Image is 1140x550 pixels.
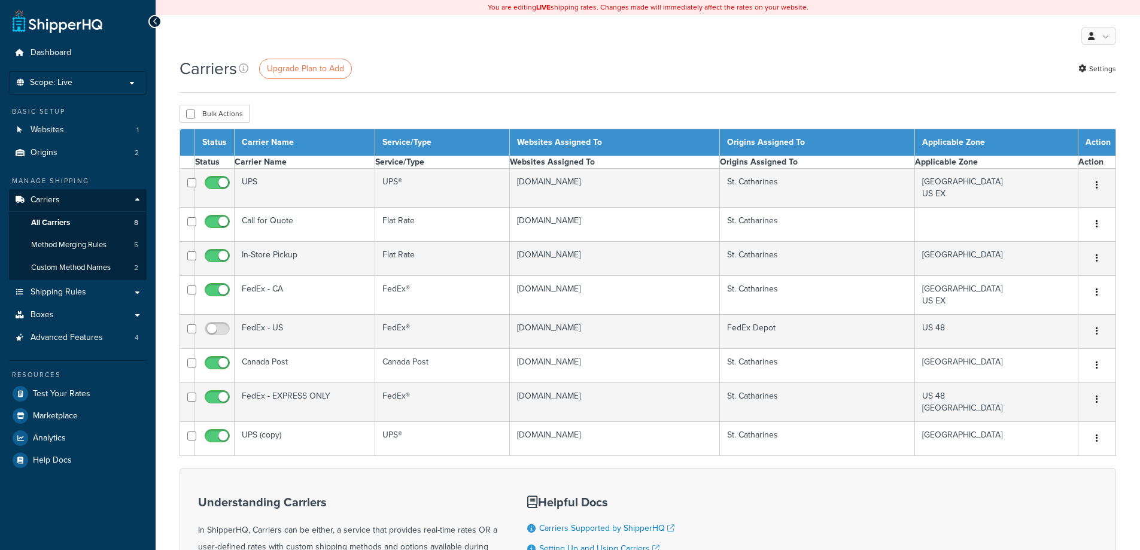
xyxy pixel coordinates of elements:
a: Analytics [9,427,147,449]
td: FedEx - CA [235,276,375,315]
span: Advanced Features [31,333,103,343]
span: Custom Method Names [31,263,111,273]
span: 2 [134,263,138,273]
th: Status [195,156,235,169]
td: FedEx® [375,315,510,349]
td: St. Catharines [720,208,915,242]
span: Marketplace [33,411,78,421]
td: [GEOGRAPHIC_DATA] [914,242,1078,276]
a: ShipperHQ Home [13,9,102,33]
td: [DOMAIN_NAME] [510,276,720,315]
a: Websites 1 [9,119,147,141]
a: Help Docs [9,449,147,471]
li: Origins [9,142,147,164]
th: Websites Assigned To [510,129,720,156]
th: Applicable Zone [914,129,1078,156]
span: Websites [31,125,64,135]
div: Manage Shipping [9,176,147,186]
td: UPS [235,169,375,208]
a: Custom Method Names 2 [9,257,147,279]
h3: Helpful Docs [527,496,683,509]
span: 4 [135,333,139,343]
td: UPS (copy) [235,422,375,456]
td: St. Catharines [720,349,915,383]
td: US 48 [914,315,1078,349]
h1: Carriers [180,57,237,80]
th: Carrier Name [235,156,375,169]
th: Websites Assigned To [510,156,720,169]
th: Origins Assigned To [720,129,915,156]
td: St. Catharines [720,383,915,422]
th: Origins Assigned To [720,156,915,169]
div: Resources [9,370,147,380]
a: Advanced Features 4 [9,327,147,349]
span: Origins [31,148,57,158]
li: Websites [9,119,147,141]
button: Bulk Actions [180,105,250,123]
td: US 48 [GEOGRAPHIC_DATA] [914,383,1078,422]
td: FedEx - EXPRESS ONLY [235,383,375,422]
td: [DOMAIN_NAME] [510,242,720,276]
td: St. Catharines [720,422,915,456]
td: Flat Rate [375,208,510,242]
span: Scope: Live [30,78,72,88]
th: Status [195,129,235,156]
a: Origins 2 [9,142,147,164]
span: Carriers [31,195,60,205]
span: Analytics [33,433,66,443]
div: Basic Setup [9,107,147,117]
td: Canada Post [375,349,510,383]
td: [GEOGRAPHIC_DATA] US EX [914,169,1078,208]
td: [GEOGRAPHIC_DATA] US EX [914,276,1078,315]
span: All Carriers [31,218,70,228]
li: Method Merging Rules [9,234,147,256]
td: UPS® [375,422,510,456]
td: FedEx - US [235,315,375,349]
a: Marketplace [9,405,147,427]
a: Test Your Rates [9,383,147,405]
td: St. Catharines [720,169,915,208]
span: Method Merging Rules [31,240,107,250]
td: [GEOGRAPHIC_DATA] [914,349,1078,383]
th: Service/Type [375,156,510,169]
span: Help Docs [33,455,72,466]
span: 5 [134,240,138,250]
a: Carriers [9,189,147,211]
td: [GEOGRAPHIC_DATA] [914,422,1078,456]
th: Action [1078,129,1116,156]
h3: Understanding Carriers [198,496,497,509]
td: FedEx Depot [720,315,915,349]
td: [DOMAIN_NAME] [510,208,720,242]
td: St. Catharines [720,242,915,276]
li: Boxes [9,304,147,326]
a: Shipping Rules [9,281,147,303]
td: [DOMAIN_NAME] [510,315,720,349]
span: Upgrade Plan to Add [267,62,344,75]
td: [DOMAIN_NAME] [510,383,720,422]
td: [DOMAIN_NAME] [510,422,720,456]
a: Settings [1078,60,1116,77]
th: Action [1078,156,1116,169]
td: UPS® [375,169,510,208]
a: Dashboard [9,42,147,64]
td: [DOMAIN_NAME] [510,169,720,208]
span: Boxes [31,310,54,320]
td: Call for Quote [235,208,375,242]
td: FedEx® [375,276,510,315]
span: 2 [135,148,139,158]
li: All Carriers [9,212,147,234]
span: 8 [134,218,138,228]
span: Dashboard [31,48,71,58]
td: Canada Post [235,349,375,383]
a: All Carriers 8 [9,212,147,234]
span: Test Your Rates [33,389,90,399]
td: In-Store Pickup [235,242,375,276]
td: [DOMAIN_NAME] [510,349,720,383]
a: Method Merging Rules 5 [9,234,147,256]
